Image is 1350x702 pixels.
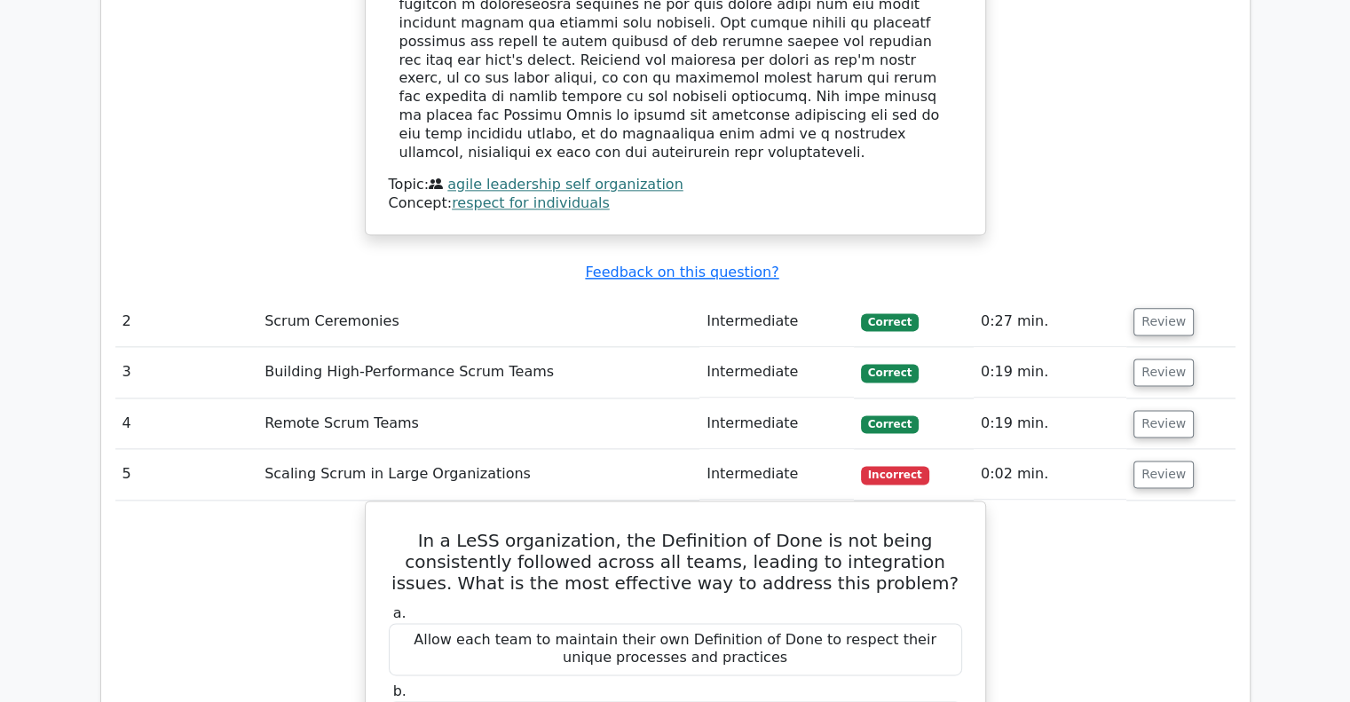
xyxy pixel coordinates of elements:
[1133,410,1194,438] button: Review
[393,682,407,699] span: b.
[699,398,854,449] td: Intermediate
[974,296,1126,347] td: 0:27 min.
[447,176,683,193] a: agile leadership self organization
[699,296,854,347] td: Intermediate
[389,623,962,676] div: Allow each team to maintain their own Definition of Done to respect their unique processes and pr...
[115,398,258,449] td: 4
[389,176,962,194] div: Topic:
[115,347,258,398] td: 3
[1133,359,1194,386] button: Review
[974,347,1126,398] td: 0:19 min.
[257,398,699,449] td: Remote Scrum Teams
[257,347,699,398] td: Building High-Performance Scrum Teams
[699,449,854,500] td: Intermediate
[387,530,964,594] h5: In a LeSS organization, the Definition of Done is not being consistently followed across all team...
[974,398,1126,449] td: 0:19 min.
[389,194,962,213] div: Concept:
[257,296,699,347] td: Scrum Ceremonies
[861,364,919,382] span: Correct
[115,449,258,500] td: 5
[393,604,407,621] span: a.
[974,449,1126,500] td: 0:02 min.
[861,415,919,433] span: Correct
[1133,308,1194,335] button: Review
[452,194,610,211] a: respect for individuals
[699,347,854,398] td: Intermediate
[115,296,258,347] td: 2
[861,313,919,331] span: Correct
[861,466,929,484] span: Incorrect
[585,264,778,280] a: Feedback on this question?
[1133,461,1194,488] button: Review
[257,449,699,500] td: Scaling Scrum in Large Organizations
